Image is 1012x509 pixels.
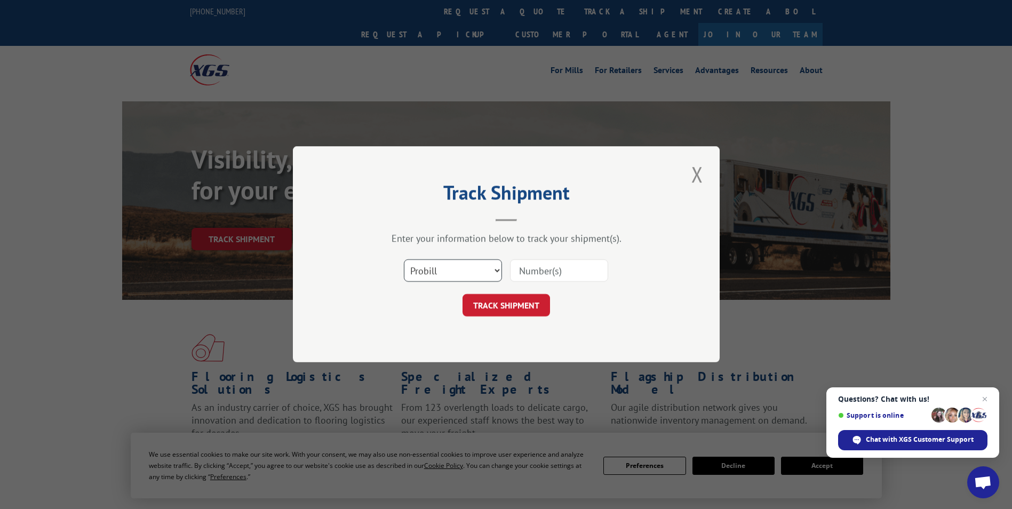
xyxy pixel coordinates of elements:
[838,395,987,403] span: Questions? Chat with us!
[510,260,608,282] input: Number(s)
[346,233,666,245] div: Enter your information below to track your shipment(s).
[463,295,550,317] button: TRACK SHIPMENT
[866,435,974,444] span: Chat with XGS Customer Support
[838,411,928,419] span: Support is online
[346,185,666,205] h2: Track Shipment
[838,430,987,450] span: Chat with XGS Customer Support
[688,160,706,189] button: Close modal
[967,466,999,498] a: Open chat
